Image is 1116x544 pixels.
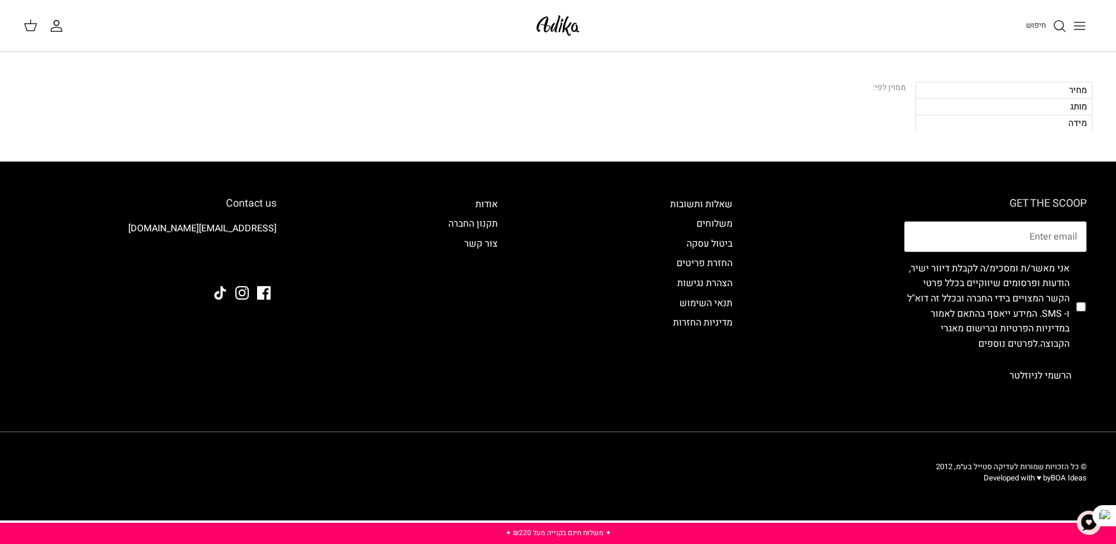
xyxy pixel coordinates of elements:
[670,197,732,211] a: שאלות ותשובות
[658,197,744,391] div: Secondary navigation
[464,237,498,251] a: צור קשר
[128,221,276,235] a: [EMAIL_ADDRESS][DOMAIN_NAME]
[677,256,732,270] a: החזרת פריטים
[687,237,732,251] a: ביטול עסקה
[697,217,732,231] a: משלוחים
[1051,472,1087,483] a: BOA Ideas
[673,316,732,330] a: מדיניות החזרות
[679,296,732,310] a: תנאי השימוש
[475,197,498,211] a: אודות
[677,276,732,290] a: הצהרת נגישות
[915,98,1092,115] div: מותג
[29,197,276,210] h6: Contact us
[873,82,906,95] div: ממוין לפי:
[49,19,68,33] a: החשבון שלי
[437,197,509,391] div: Secondary navigation
[1026,19,1067,33] a: חיפוש
[257,286,271,300] a: Facebook
[978,337,1038,351] a: לפרטים נוספים
[936,473,1087,483] p: Developed with ♥ by
[904,221,1087,252] input: Email
[214,286,227,300] a: Tiktok
[1067,13,1092,39] button: Toggle menu
[505,528,611,538] a: ✦ משלוח חינם בקנייה מעל ₪220 ✦
[448,217,498,231] a: תקנון החברה
[904,197,1087,210] h6: GET THE SCOOP
[915,82,1092,98] div: מחיר
[994,361,1087,390] button: הרשמי לניוזלטר
[1071,505,1107,540] button: צ'אט
[235,286,249,300] a: Instagram
[1026,19,1046,31] span: חיפוש
[904,261,1070,352] label: אני מאשר/ת ומסכימ/ה לקבלת דיוור ישיר, הודעות ופרסומים שיווקיים בכלל פרטי הקשר המצויים בידי החברה ...
[244,254,276,270] img: Adika IL
[915,115,1092,131] div: מידה
[533,12,583,39] img: Adika IL
[936,461,1087,472] span: © כל הזכויות שמורות לעדיקה סטייל בע״מ, 2012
